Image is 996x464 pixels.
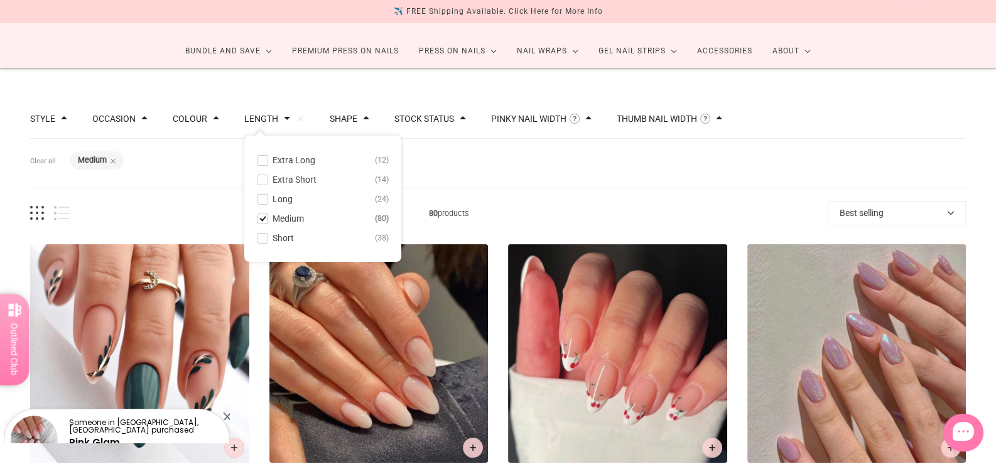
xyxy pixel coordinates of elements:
button: Clear all filters [30,152,56,171]
button: Clear filters by Length [296,114,305,122]
button: Filter by Thumb Nail Width [617,114,697,123]
a: Gel Nail Strips [588,35,687,68]
a: Nail Wraps [507,35,588,68]
button: Filter by Length [244,114,278,123]
span: Long [273,194,293,204]
a: Pink Glam [69,436,120,449]
span: 80 [375,211,389,226]
button: Long 24 [257,192,389,207]
span: 24 [375,192,389,207]
a: Accessories [687,35,762,68]
span: 12 [375,153,389,168]
a: Premium Press On Nails [282,35,409,68]
a: Bundle and Save [175,35,282,68]
button: Best selling [828,201,966,225]
button: Add to cart [941,438,961,458]
button: Filter by Occasion [92,114,136,123]
div: ✈️ FREE Shipping Available. Click Here for More Info [394,5,603,18]
button: Filter by Colour [173,114,207,123]
button: Medium [78,156,107,165]
button: List view [54,206,70,220]
span: products [70,207,828,220]
a: Press On Nails [409,35,507,68]
span: Medium [273,213,304,224]
button: Grid view [30,206,44,220]
button: Medium 80 [257,211,389,226]
button: Add to cart [702,438,722,458]
button: Short 38 [257,230,389,245]
button: Extra Short 14 [257,172,389,187]
p: Someone in [GEOGRAPHIC_DATA], [GEOGRAPHIC_DATA] purchased [69,419,219,434]
span: Short [273,233,294,243]
span: 38 [375,230,389,245]
button: Filter by Style [30,114,55,123]
b: 80 [429,208,438,218]
a: About [762,35,821,68]
button: Filter by Stock status [394,114,454,123]
span: 14 [375,172,389,187]
button: Filter by Pinky Nail Width [491,114,566,123]
button: Add to cart [224,438,244,458]
button: Filter by Shape [330,114,357,123]
span: Extra Short [273,175,317,185]
button: Add to cart [463,438,483,458]
b: Medium [78,155,107,165]
button: Extra Long 12 [257,153,389,168]
span: Extra Long [273,155,315,165]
